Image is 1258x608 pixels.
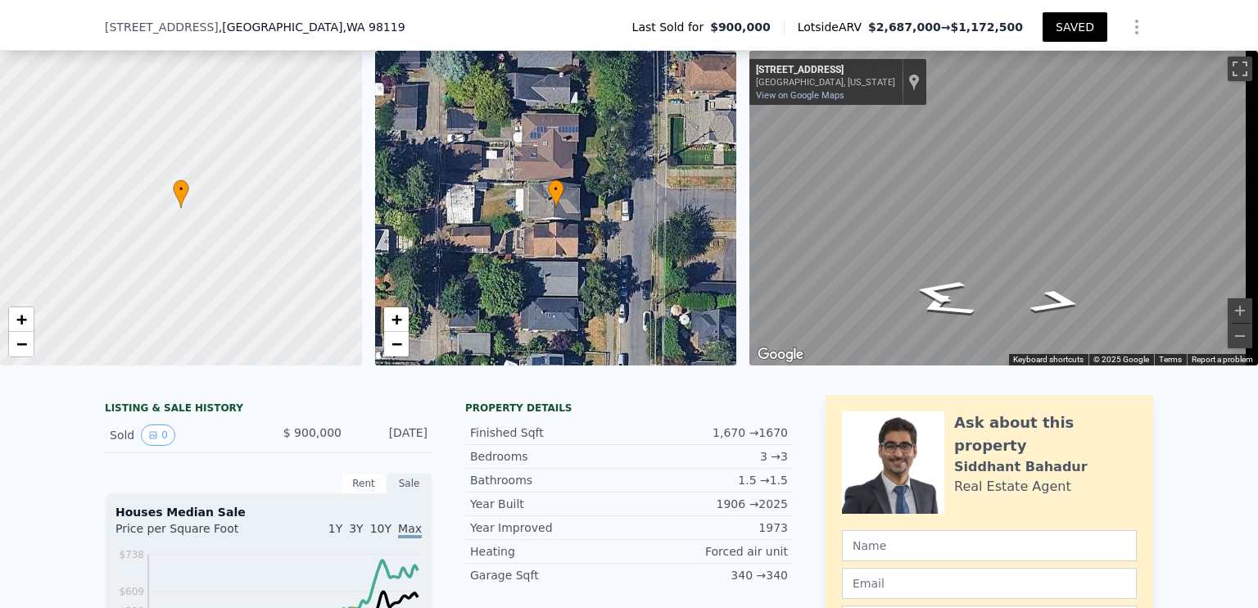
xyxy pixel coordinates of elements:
span: Last Sold for [632,19,711,35]
div: • [173,179,189,208]
div: [DATE] [355,424,428,446]
div: Forced air unit [629,543,788,560]
div: Siddhant Bahadur [954,457,1088,477]
div: 3 → 3 [629,448,788,465]
button: Toggle fullscreen view [1228,57,1252,81]
div: Bathrooms [470,472,629,488]
span: − [391,333,401,354]
path: Go North, 3rd Ave W [1007,284,1106,320]
div: Heating [470,543,629,560]
div: 1973 [629,520,788,536]
div: Property details [465,402,793,415]
div: [GEOGRAPHIC_DATA], [US_STATE] [756,77,895,88]
button: SAVED [1043,12,1107,42]
a: Report a problem [1192,355,1253,364]
tspan: $738 [119,549,144,560]
div: • [548,179,564,208]
div: Houses Median Sale [115,504,422,520]
span: [STREET_ADDRESS] [105,19,219,35]
div: 1906 → 2025 [629,496,788,512]
a: Terms (opens in new tab) [1159,355,1182,364]
span: • [548,182,564,197]
span: + [391,309,401,329]
img: Google [753,344,808,365]
div: [STREET_ADDRESS] [756,64,895,77]
div: Real Estate Agent [954,477,1071,497]
span: $ 900,000 [283,426,342,439]
span: , [GEOGRAPHIC_DATA] [219,19,405,35]
button: Zoom out [1228,324,1252,348]
div: 340 → 340 [629,567,788,583]
div: Sale [387,473,432,494]
span: 10Y [370,522,391,535]
path: Go South, 3rd Ave W [889,273,988,309]
div: 1,670 → 1670 [629,424,788,441]
a: Zoom in [9,307,34,332]
a: Open this area in Google Maps (opens a new window) [753,344,808,365]
div: Sold [110,424,256,446]
div: Bedrooms [470,448,629,465]
div: Ask about this property [954,411,1137,457]
span: Max [398,522,422,538]
a: Zoom in [384,307,409,332]
button: View historical data [141,424,175,446]
button: Show Options [1120,11,1153,43]
tspan: $609 [119,586,144,597]
div: Rent [341,473,387,494]
div: Finished Sqft [470,424,629,441]
div: Price per Square Foot [115,520,269,547]
input: Name [842,530,1137,561]
a: Zoom out [9,332,34,356]
span: • [173,182,189,197]
div: Year Built [470,496,629,512]
div: Street View [749,51,1258,365]
span: → [868,19,1023,35]
span: − [16,333,27,354]
span: $900,000 [710,19,771,35]
span: © 2025 Google [1093,355,1149,364]
span: $2,687,000 [868,20,941,34]
button: Keyboard shortcuts [1013,354,1084,365]
div: 1.5 → 1.5 [629,472,788,488]
div: Map [749,51,1258,365]
span: Lotside ARV [798,19,868,35]
span: 1Y [328,522,342,535]
div: Garage Sqft [470,567,629,583]
span: , WA 98119 [342,20,405,34]
input: Email [842,568,1137,599]
span: + [16,309,27,329]
a: Zoom out [384,332,409,356]
a: Show location on map [908,73,920,91]
button: Zoom in [1228,298,1252,323]
div: LISTING & SALE HISTORY [105,402,432,418]
div: Year Improved [470,520,629,536]
a: View on Google Maps [756,90,844,101]
span: $1,172,500 [950,20,1023,34]
span: 3Y [349,522,363,535]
